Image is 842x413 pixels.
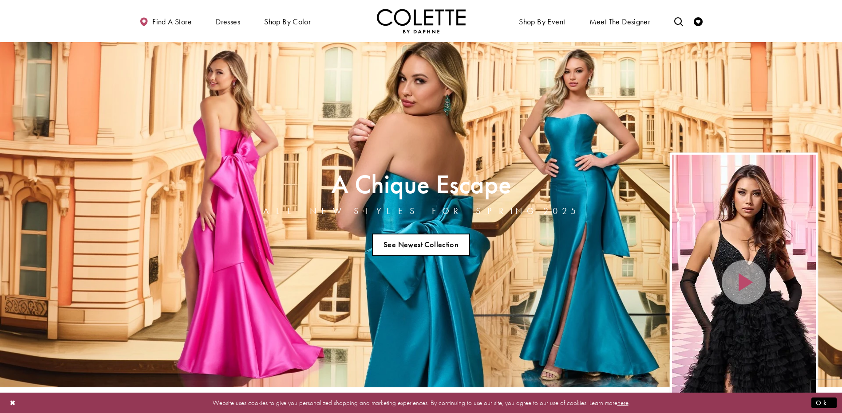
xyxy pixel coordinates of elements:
[587,9,653,33] a: Meet the designer
[519,17,565,26] span: Shop By Event
[152,17,192,26] span: Find a store
[262,9,313,33] span: Shop by color
[517,9,567,33] span: Shop By Event
[5,395,20,410] button: Close Dialog
[261,230,582,259] ul: Slider Links
[589,17,651,26] span: Meet the designer
[372,234,470,256] a: See Newest Collection A Chique Escape All New Styles For Spring 2025
[692,9,705,33] a: Check Wishlist
[811,397,837,408] button: Submit Dialog
[377,9,466,33] img: Colette by Daphne
[672,9,685,33] a: Toggle search
[216,17,240,26] span: Dresses
[264,17,311,26] span: Shop by color
[213,9,242,33] span: Dresses
[137,9,194,33] a: Find a store
[377,9,466,33] a: Visit Home Page
[617,398,629,407] a: here
[64,397,778,409] p: Website uses cookies to give you personalized shopping and marketing experiences. By continuing t...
